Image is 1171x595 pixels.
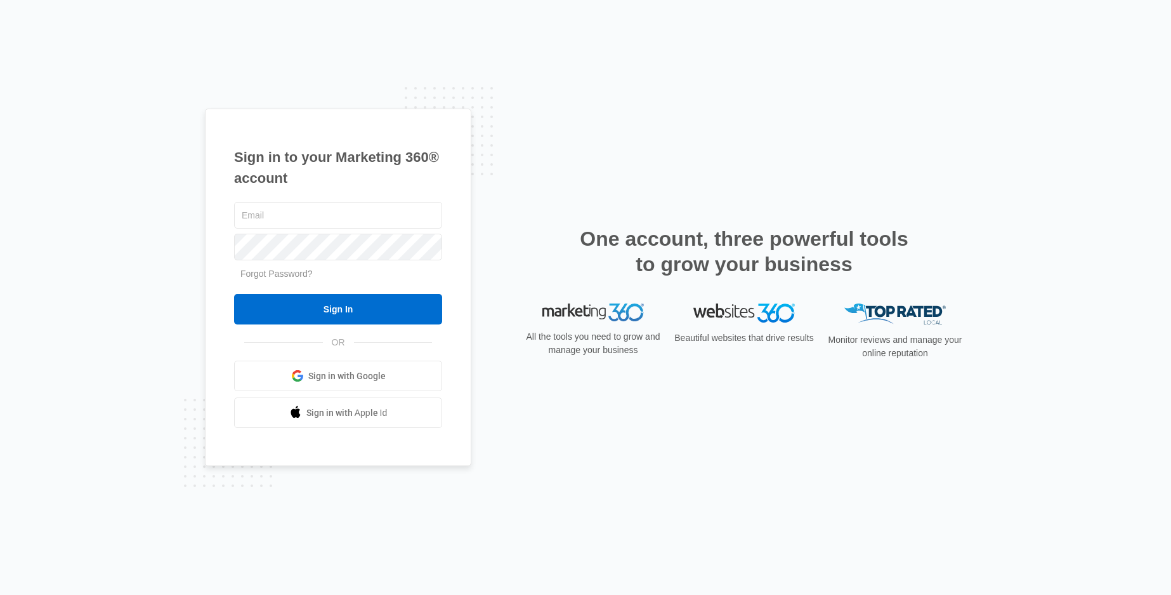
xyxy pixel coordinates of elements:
p: All the tools you need to grow and manage your business [522,330,664,357]
a: Sign in with Google [234,361,442,391]
p: Beautiful websites that drive results [673,331,815,345]
span: OR [323,336,354,349]
input: Sign In [234,294,442,324]
span: Sign in with Google [308,370,386,383]
h2: One account, three powerful tools to grow your business [576,226,912,277]
img: Top Rated Local [844,304,946,324]
p: Monitor reviews and manage your online reputation [824,333,966,360]
a: Sign in with Apple Id [234,398,442,428]
input: Email [234,202,442,229]
span: Sign in with Apple Id [306,406,388,420]
img: Marketing 360 [542,304,644,321]
a: Forgot Password? [240,269,313,279]
img: Websites 360 [693,304,795,322]
h1: Sign in to your Marketing 360® account [234,147,442,189]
